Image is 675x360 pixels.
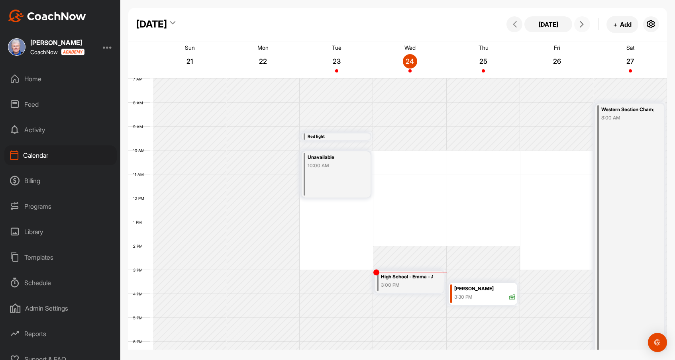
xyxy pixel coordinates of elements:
[4,298,117,318] div: Admin Settings
[128,76,151,81] div: 7 AM
[61,49,84,55] img: CoachNow acadmey
[373,41,447,78] a: September 24, 2025
[128,172,152,177] div: 11 AM
[308,133,360,139] div: Red light
[4,247,117,267] div: Templates
[524,16,572,32] button: [DATE]
[479,44,489,51] p: Thu
[4,196,117,216] div: Programs
[128,292,151,296] div: 4 PM
[4,324,117,344] div: Reports
[447,41,520,78] a: September 25, 2025
[128,268,151,272] div: 3 PM
[30,49,84,55] div: CoachNow
[4,145,117,165] div: Calendar
[136,17,167,31] div: [DATE]
[404,44,416,51] p: Wed
[8,10,86,22] img: CoachNow
[4,222,117,242] div: Library
[257,44,269,51] p: Mon
[226,41,300,78] a: September 22, 2025
[381,282,433,289] div: 3:00 PM
[330,57,344,65] p: 23
[606,16,638,33] button: +Add
[128,196,152,201] div: 12 PM
[300,41,373,78] a: September 23, 2025
[8,38,26,56] img: square_7ec8dd3f92ac453d49b073171bfb53bc.jpg
[128,339,151,344] div: 6 PM
[128,100,151,105] div: 8 AM
[4,94,117,114] div: Feed
[128,315,151,320] div: 5 PM
[4,171,117,191] div: Billing
[128,124,151,129] div: 9 AM
[613,20,617,29] span: +
[256,57,270,65] p: 22
[626,44,634,51] p: Sat
[30,39,84,46] div: [PERSON_NAME]
[520,41,593,78] a: September 26, 2025
[601,105,653,114] div: Western Section Championship
[550,57,564,65] p: 26
[623,57,638,65] p: 27
[4,273,117,293] div: Schedule
[185,44,195,51] p: Sun
[4,69,117,89] div: Home
[601,114,653,121] div: 8:00 AM
[308,162,360,169] div: 10:00 AM
[308,139,360,147] div: 9:15 AM
[648,333,667,352] div: Open Intercom Messenger
[153,41,226,78] a: September 21, 2025
[594,41,667,78] a: September 27, 2025
[332,44,341,51] p: Tue
[128,244,151,248] div: 2 PM
[476,57,491,65] p: 25
[4,120,117,140] div: Activity
[403,57,417,65] p: 24
[182,57,197,65] p: 21
[454,284,516,293] div: [PERSON_NAME]
[128,220,150,225] div: 1 PM
[381,272,433,282] div: High School - Emma - Addison - [GEOGRAPHIC_DATA]
[128,148,153,153] div: 10 AM
[454,293,473,301] div: 3:30 PM
[554,44,560,51] p: Fri
[308,153,360,162] div: Unavailable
